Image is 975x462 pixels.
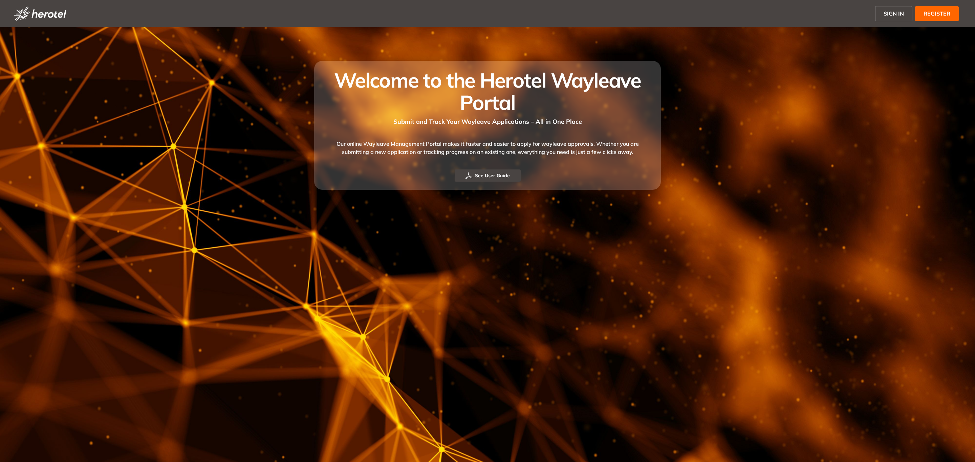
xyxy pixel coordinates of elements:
[924,9,950,18] span: REGISTER
[322,126,653,169] div: Our online Wayleave Management Portal makes it faster and easier to apply for wayleave approvals....
[14,6,66,21] img: logo
[475,172,510,179] span: See User Guide
[884,9,904,18] span: SIGN IN
[875,6,912,21] button: SIGN IN
[334,67,641,115] span: Welcome to the Herotel Wayleave Portal
[322,114,653,126] div: Submit and Track Your Wayleave Applications – All in One Place
[915,6,959,21] button: REGISTER
[455,169,521,182] button: See User Guide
